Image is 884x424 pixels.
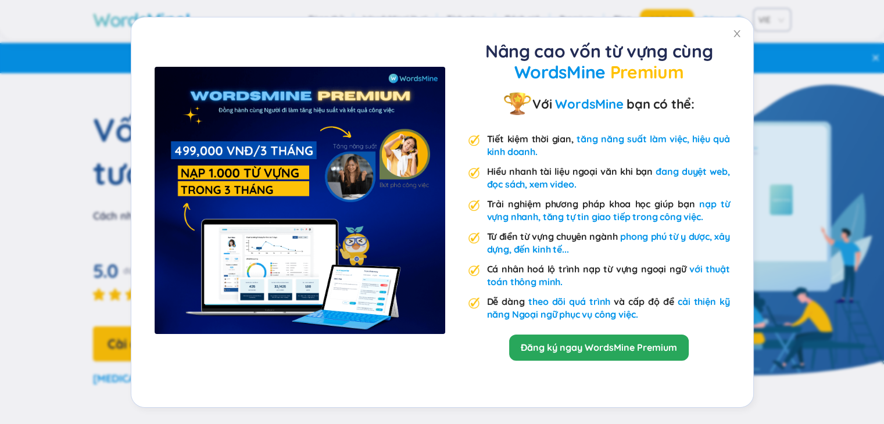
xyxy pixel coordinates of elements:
img: premium [468,200,480,211]
img: premium [468,135,480,146]
button: Đăng ký ngay WordsMine Premium [509,335,689,361]
span: đang duyệt web, đọc sách, xem video. [487,166,730,190]
span: phong phú từ y dược, xây dựng, đến kinh tế... [487,231,730,255]
span: Nâng cao vốn từ vựng cùng [485,40,713,62]
span: WordsMine [555,96,623,112]
button: Close [721,17,753,50]
span: với thuật toán thông minh. [487,263,730,288]
span: Premium [610,61,684,83]
span: close [732,29,742,38]
div: Cá nhân hoá lộ trình nạp từ vựng ngoại ngữ [487,263,730,288]
img: premium [468,297,480,309]
a: Đăng ký ngay WordsMine Premium [521,341,677,354]
div: Từ điển từ vựng chuyên ngành [487,230,730,256]
span: tăng năng suất làm việc, hiệu quả kinh doanh. [487,133,730,157]
img: premium [468,232,480,244]
div: Hiểu nhanh tài liệu ngoại văn khi bạn [487,165,730,191]
strong: Với bạn có thể: [532,94,695,114]
img: premium [468,167,480,179]
span: nạp từ vựng nhanh, tăng tự tin giao tiếp trong công việc. [487,198,730,222]
span: WordsMine [514,61,606,83]
div: Tiết kiệm thời gian, [487,132,730,158]
img: premium [468,265,480,276]
span: cải thiện kỹ năng Ngoại ngữ phục vụ công việc. [487,296,730,320]
div: Trải nghiệm phương pháp khoa học giúp bạn [487,197,730,223]
img: premium [155,67,445,335]
span: theo dõi quá trình [528,296,610,307]
div: Dễ dàng và cấp độ để [487,295,730,321]
img: premium [503,89,532,118]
